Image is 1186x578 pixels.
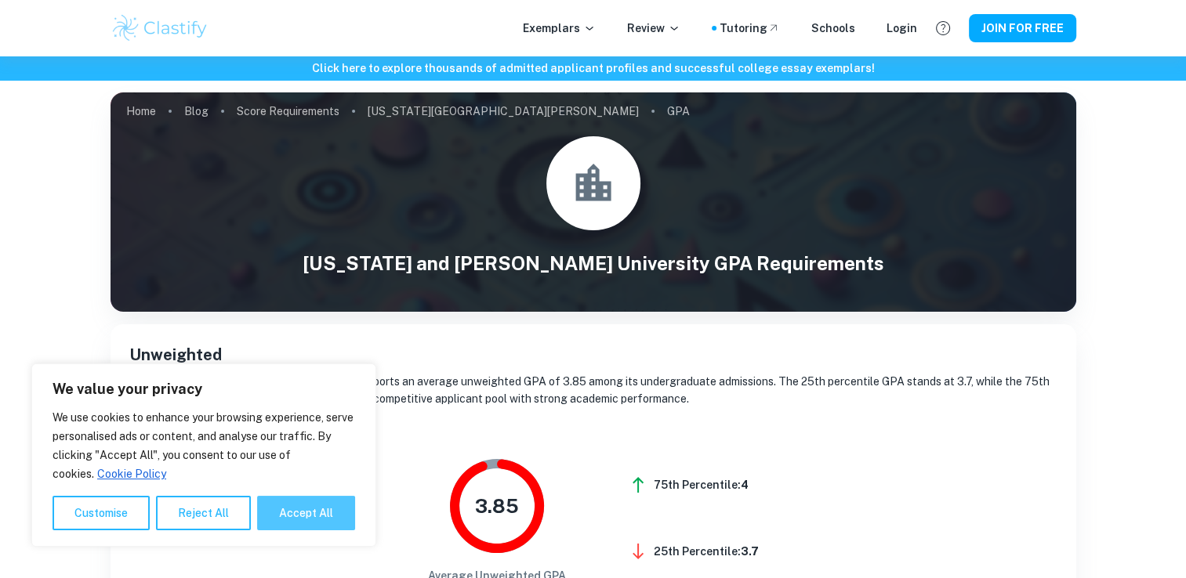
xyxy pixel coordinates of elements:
[111,13,210,44] img: Clastify logo
[53,380,355,399] p: We value your privacy
[720,20,780,37] a: Tutoring
[126,100,156,122] a: Home
[53,408,355,483] p: We use cookies to enhance your browsing experience, serve personalised ads or content, and analys...
[741,545,759,558] b: 3.7
[811,20,855,37] a: Schools
[184,100,209,122] a: Blog
[523,20,596,37] p: Exemplars
[111,249,1076,277] h1: [US_STATE] and [PERSON_NAME] University GPA Requirements
[53,496,150,530] button: Customise
[31,363,376,547] div: We value your privacy
[129,373,1057,407] p: [US_STATE] and [PERSON_NAME] University reports an average unweighted GPA of 3.85 among its under...
[741,479,749,491] b: 4
[368,100,639,122] a: [US_STATE][GEOGRAPHIC_DATA][PERSON_NAME]
[930,15,956,42] button: Help and Feedback
[257,496,355,530] button: Accept All
[654,476,749,493] h6: 75th Percentile:
[627,20,680,37] p: Review
[3,60,1183,77] h6: Click here to explore thousands of admitted applicant profiles and successful college essay exemp...
[129,343,1057,367] h5: Unweighted
[475,494,519,518] tspan: 3.85
[654,543,759,560] h6: 25th Percentile:
[156,496,251,530] button: Reject All
[887,20,917,37] a: Login
[969,14,1076,42] button: JOIN FOR FREE
[96,467,167,481] a: Cookie Policy
[237,100,339,122] a: Score Requirements
[667,103,690,120] p: GPA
